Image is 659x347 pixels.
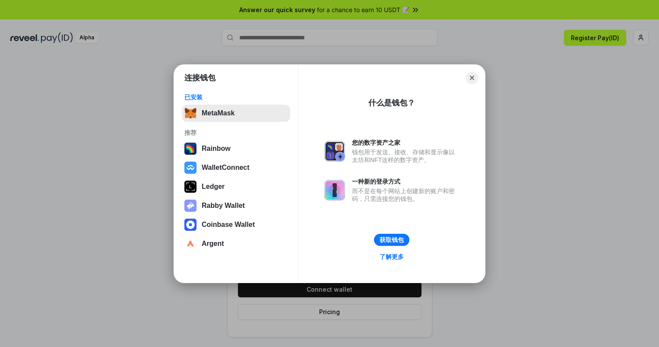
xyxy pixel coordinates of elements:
button: Close [466,72,478,84]
img: svg+xml,%3Csvg%20xmlns%3D%22http%3A%2F%2Fwww.w3.org%2F2000%2Fsvg%22%20fill%3D%22none%22%20viewBox... [324,180,345,201]
div: 获取钱包 [380,236,404,244]
img: svg+xml,%3Csvg%20width%3D%2228%22%20height%3D%2228%22%20viewBox%3D%220%200%2028%2028%22%20fill%3D... [184,238,196,250]
img: svg+xml,%3Csvg%20width%3D%22120%22%20height%3D%22120%22%20viewBox%3D%220%200%20120%20120%22%20fil... [184,143,196,155]
button: Ledger [182,178,290,195]
button: MetaMask [182,105,290,122]
div: Rainbow [202,145,231,153]
img: svg+xml,%3Csvg%20width%3D%2228%22%20height%3D%2228%22%20viewBox%3D%220%200%2028%2028%22%20fill%3D... [184,219,196,231]
img: svg+xml,%3Csvg%20xmlns%3D%22http%3A%2F%2Fwww.w3.org%2F2000%2Fsvg%22%20width%3D%2228%22%20height%3... [184,181,196,193]
h1: 连接钱包 [184,73,215,83]
div: WalletConnect [202,164,250,172]
button: 获取钱包 [374,234,409,246]
div: Coinbase Wallet [202,221,255,229]
div: 了解更多 [380,253,404,261]
img: svg+xml,%3Csvg%20xmlns%3D%22http%3A%2F%2Fwww.w3.org%2F2000%2Fsvg%22%20fill%3D%22none%22%20viewBox... [324,141,345,162]
div: MetaMask [202,109,234,117]
div: 已安装 [184,93,288,101]
button: Rabby Wallet [182,197,290,214]
div: 而不是在每个网站上创建新的账户和密码，只需连接您的钱包。 [352,187,459,203]
img: svg+xml,%3Csvg%20fill%3D%22none%22%20height%3D%2233%22%20viewBox%3D%220%200%2035%2033%22%20width%... [184,107,196,119]
div: 一种新的登录方式 [352,178,459,185]
div: Rabby Wallet [202,202,245,210]
img: svg+xml,%3Csvg%20width%3D%2228%22%20height%3D%2228%22%20viewBox%3D%220%200%2028%2028%22%20fill%3D... [184,162,196,174]
img: svg+xml,%3Csvg%20xmlns%3D%22http%3A%2F%2Fwww.w3.org%2F2000%2Fsvg%22%20fill%3D%22none%22%20viewBox... [184,200,196,212]
button: WalletConnect [182,159,290,176]
div: 推荐 [184,129,288,137]
a: 了解更多 [374,251,409,262]
div: Ledger [202,183,225,191]
div: Argent [202,240,224,248]
button: Coinbase Wallet [182,216,290,233]
div: 什么是钱包？ [368,98,415,108]
div: 钱包用于发送、接收、存储和显示像以太坊和NFT这样的数字资产。 [352,148,459,164]
button: Argent [182,235,290,252]
div: 您的数字资产之家 [352,139,459,146]
button: Rainbow [182,140,290,157]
